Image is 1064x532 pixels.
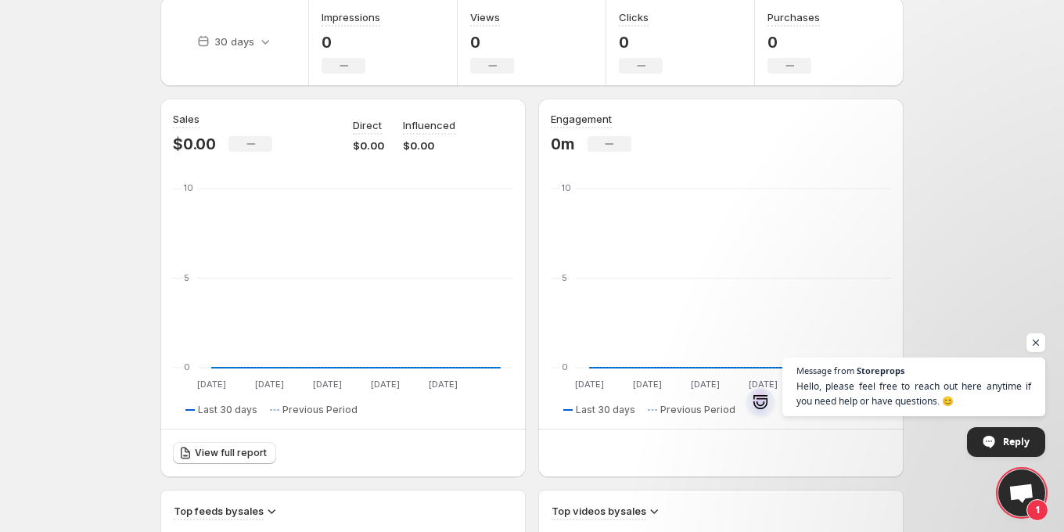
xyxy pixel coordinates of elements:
[998,469,1045,516] div: Open chat
[749,379,778,390] text: [DATE]
[173,442,276,464] a: View full report
[857,366,904,375] span: Storeprops
[576,404,635,416] span: Last 30 days
[429,379,458,390] text: [DATE]
[353,138,384,153] p: $0.00
[403,117,455,133] p: Influenced
[552,503,646,519] h3: Top videos by sales
[619,33,663,52] p: 0
[796,366,854,375] span: Message from
[197,379,226,390] text: [DATE]
[184,182,193,193] text: 10
[173,111,199,127] h3: Sales
[551,135,575,153] p: 0m
[1003,428,1030,455] span: Reply
[1026,499,1048,521] span: 1
[322,9,380,25] h3: Impressions
[322,33,380,52] p: 0
[184,272,189,283] text: 5
[353,117,382,133] p: Direct
[282,404,358,416] span: Previous Period
[619,9,649,25] h3: Clicks
[767,33,820,52] p: 0
[767,9,820,25] h3: Purchases
[562,182,571,193] text: 10
[195,447,267,459] span: View full report
[313,379,342,390] text: [DATE]
[214,34,254,49] p: 30 days
[575,379,604,390] text: [DATE]
[562,361,568,372] text: 0
[371,379,400,390] text: [DATE]
[174,503,264,519] h3: Top feeds by sales
[184,361,190,372] text: 0
[470,33,514,52] p: 0
[660,404,735,416] span: Previous Period
[551,111,612,127] h3: Engagement
[403,138,455,153] p: $0.00
[796,379,1031,408] span: Hello, please feel free to reach out here anytime if you need help or have questions. 😊
[173,135,216,153] p: $0.00
[633,379,662,390] text: [DATE]
[562,272,567,283] text: 5
[470,9,500,25] h3: Views
[691,379,720,390] text: [DATE]
[255,379,284,390] text: [DATE]
[198,404,257,416] span: Last 30 days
